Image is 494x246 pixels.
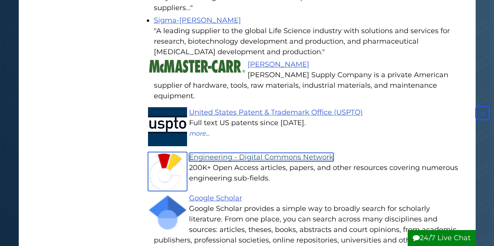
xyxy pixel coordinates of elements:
div: "A leading supplier to the global Life Science industry with solutions and services for research,... [154,26,460,57]
a: United States Patent & Trademark Office (USPTO) [189,108,363,117]
a: Google Scholar [189,194,242,202]
a: [PERSON_NAME] [248,60,309,69]
a: Engineering - Digital Commons Network [189,153,333,161]
button: 24/7 Live Chat [408,230,476,246]
a: Back to Top [473,109,492,117]
div: Google Scholar provides a simple way to broadly search for scholarly literature. From one place, ... [154,204,460,246]
div: Full text US patents since [DATE]. [154,118,460,128]
button: more... [189,128,210,138]
a: Sigma-[PERSON_NAME] [154,16,241,25]
div: 200K+ Open Access articles, papers, and other resources covering numerous engineering sub-fields. [154,163,460,184]
div: [PERSON_NAME] Supply Company is a private American supplier of hardware, tools, raw materials, in... [154,70,460,101]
